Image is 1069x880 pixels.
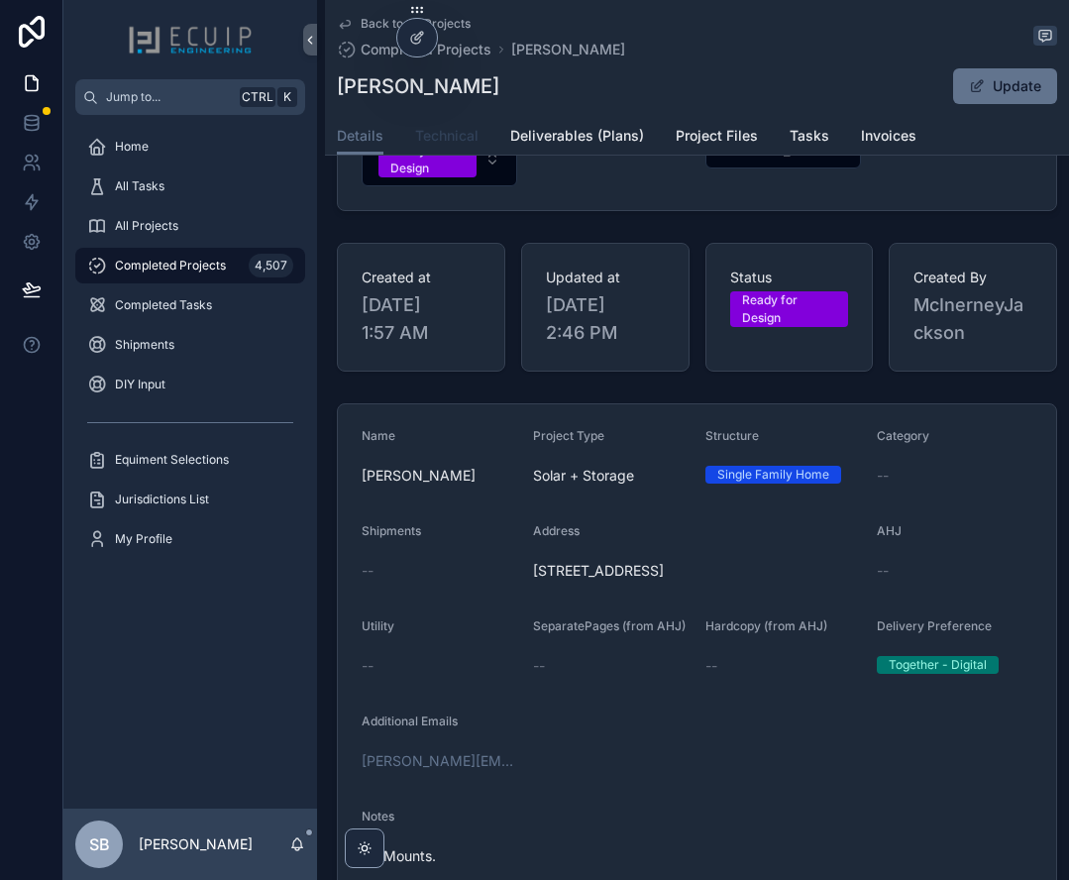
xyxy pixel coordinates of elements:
span: Details [337,126,383,146]
a: Technical [415,118,479,158]
div: Ready for Design [390,142,465,177]
span: Tasks [790,126,829,146]
span: -- [705,656,717,676]
span: Jurisdictions List [115,492,209,507]
span: Equiment Selections [115,452,229,468]
span: Invoices [861,126,916,146]
span: Notes [362,809,394,824]
a: All Projects [75,208,305,244]
a: All Tasks [75,168,305,204]
a: Equiment Selections [75,442,305,478]
span: -- [533,656,545,676]
span: Created By [913,268,1032,287]
span: Completed Projects [361,40,491,59]
span: All Projects [115,218,178,234]
a: My Profile [75,521,305,557]
a: DIY Input [75,367,305,402]
div: Ready for Design [742,291,837,327]
span: Delivery Preference [877,618,992,633]
span: Ctrl [240,87,275,107]
a: Home [75,129,305,165]
h1: [PERSON_NAME] [337,72,499,100]
span: -- [877,561,889,581]
span: Name [362,428,395,443]
span: Utility [362,618,394,633]
a: [PERSON_NAME][EMAIL_ADDRESS][PERSON_NAME][DOMAIN_NAME] [362,751,517,771]
span: Completed Tasks [115,297,212,313]
span: [DATE] 1:57 AM [362,291,481,347]
span: McInerneyJackson [913,291,1032,347]
button: Update [953,68,1057,104]
span: SB [89,832,110,856]
a: Shipments [75,327,305,363]
span: Shipments [362,523,421,538]
span: Home [115,139,149,155]
span: -- [362,561,374,581]
a: Jurisdictions List [75,482,305,517]
span: My Profile [115,531,172,547]
span: Status [730,268,849,287]
span: Technical [415,126,479,146]
span: K2 Mounts. [362,846,1032,866]
a: Completed Projects [337,40,491,59]
a: Completed Projects4,507 [75,248,305,283]
span: -- [362,656,374,676]
span: Back to All Projects [361,16,471,32]
span: [STREET_ADDRESS] [533,561,861,581]
span: -- [877,466,889,486]
span: Structure [705,428,759,443]
a: [PERSON_NAME] [511,40,625,59]
a: Project Files [676,118,758,158]
span: Additional Emails [362,714,458,728]
span: SeparatePages (from AHJ) [533,618,686,633]
span: Project Type [533,428,604,443]
span: Created at [362,268,481,287]
span: DIY Input [115,377,165,392]
span: Updated at [546,268,665,287]
div: scrollable content [63,115,317,583]
span: Project Files [676,126,758,146]
span: Deliverables (Plans) [510,126,644,146]
a: Back to All Projects [337,16,471,32]
span: Completed Projects [115,258,226,274]
img: App logo [128,24,253,55]
a: Completed Tasks [75,287,305,323]
span: [DATE] 2:46 PM [546,291,665,347]
a: Details [337,118,383,156]
button: Select Button [362,131,517,186]
span: AHJ [877,523,902,538]
span: Category [877,428,929,443]
span: Hardcopy (from AHJ) [705,618,827,633]
div: Single Family Home [717,466,829,484]
span: Shipments [115,337,174,353]
a: Invoices [861,118,916,158]
div: Together - Digital [889,656,987,674]
span: All Tasks [115,178,164,194]
button: Jump to...CtrlK [75,79,305,115]
p: [PERSON_NAME] [139,834,253,854]
span: Address [533,523,580,538]
span: K [279,89,295,105]
span: Solar + Storage [533,466,634,486]
a: Tasks [790,118,829,158]
span: [PERSON_NAME] [362,466,517,486]
div: 4,507 [249,254,293,277]
a: Deliverables (Plans) [510,118,644,158]
span: Jump to... [106,89,232,105]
